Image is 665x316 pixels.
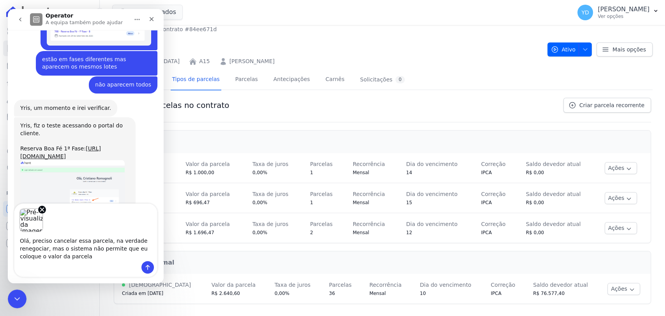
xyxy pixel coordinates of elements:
[395,76,405,83] div: 0
[6,189,93,198] div: Plataformas
[6,42,150,67] div: YRIS diz…
[406,221,457,227] span: Dia do vencimento
[360,76,405,83] div: Solicitações
[12,113,122,151] div: Yris, fiz o teste acessando o portal do cliente. Reserva Boa Fé 1ª Fase:
[310,200,313,205] span: 1
[533,282,588,288] span: Saldo devedor atual
[607,283,640,295] button: Ações
[234,70,259,90] a: Parcelas
[252,230,267,235] span: 0,00%
[605,162,637,174] button: Ações
[481,161,506,167] span: Correção
[112,5,183,19] button: 4 selecionados
[369,291,386,296] span: Mensal
[353,170,369,175] span: Mensal
[186,230,214,235] span: R$ 1.696,47
[34,47,143,62] div: estão em fases diferentes mas aparecem os mesmos lotes
[481,170,492,175] span: IPCA
[199,57,210,65] a: A15
[571,2,665,23] button: YD [PERSON_NAME] Ver opções
[134,252,146,265] button: Enviar mensagem…
[122,3,137,18] button: Início
[186,200,210,205] span: R$ 696,47
[30,197,38,205] button: Remover imagem 1
[369,282,402,288] span: Recorrência
[11,199,35,223] img: Pré-visualização da imagem 1 de 1
[3,201,96,217] a: Recebíveis
[114,101,229,110] h1: Tipos de parcelas no contrato
[310,230,313,235] span: 2
[252,170,267,175] span: 0,00%
[526,161,581,167] span: Saldo devedor atual
[353,221,385,227] span: Recorrência
[324,70,346,90] a: Carnês
[353,191,385,197] span: Recorrência
[310,191,333,197] span: Parcelas
[579,101,644,109] span: Criar parcela recorrente
[420,291,426,296] span: 10
[481,230,492,235] span: IPCA
[605,192,637,204] button: Ações
[3,41,96,56] a: Contratos
[87,72,143,80] div: não aparecem todos
[186,170,214,175] span: R$ 1.000,00
[112,25,217,34] nav: Breadcrumb
[8,290,26,308] iframe: Intercom live chat
[526,191,581,197] span: Saldo devedor atual
[121,258,644,267] h2: Parcela Normal
[252,221,288,227] span: Taxa de juros
[275,282,310,288] span: Taxa de juros
[137,3,151,17] div: Fechar
[310,170,313,175] span: 1
[81,67,150,85] div: não aparecem todos
[3,23,96,39] a: Visão Geral
[8,9,164,283] iframe: Intercom live chat
[310,161,333,167] span: Parcelas
[212,282,256,288] span: Valor da parcela
[252,200,267,205] span: 0,00%
[491,291,501,296] span: IPCA
[112,25,541,34] nav: Breadcrumb
[12,95,103,103] div: Yris, um momento e irei verificar.
[533,291,564,296] span: R$ 76.577,40
[6,91,109,108] div: Yris, um momento e irei verificar.
[481,200,492,205] span: IPCA
[3,126,96,142] a: Transferências
[526,170,544,175] span: R$ 0,00
[329,282,351,288] span: Parcelas
[406,161,457,167] span: Dia do vencimento
[406,191,457,197] span: Dia do vencimento
[28,42,150,67] div: estão em fases diferentes mas aparecem os mesmos lotes
[3,161,96,176] a: Negativação
[612,46,646,53] span: Mais opções
[6,108,128,315] div: Yris, fiz o teste acessando o portal do cliente.Reserva Boa Fé 1ª Fase:[URL][DOMAIN_NAME]
[275,291,289,296] span: 0,00%
[481,221,506,227] span: Correção
[171,70,221,90] a: Tipos de parcelas
[598,5,649,13] p: [PERSON_NAME]
[6,67,150,91] div: YRIS diz…
[547,42,592,56] button: Ativo
[3,58,96,73] a: Parcelas
[596,42,653,56] a: Mais opções
[406,230,412,235] span: 12
[329,291,335,296] span: 36
[563,98,651,113] a: Criar parcela recorrente
[7,195,149,223] div: Pré-visualizações de imagens
[353,161,385,167] span: Recorrência
[252,191,288,197] span: Taxa de juros
[551,42,576,56] span: Ativo
[252,161,288,167] span: Taxa de juros
[406,200,412,205] span: 15
[3,143,96,159] a: Crédito
[129,282,191,288] span: [DEMOGRAPHIC_DATA]
[481,191,506,197] span: Correção
[310,221,333,227] span: Parcelas
[186,191,230,197] span: Valor da parcela
[353,200,369,205] span: Mensal
[526,230,544,235] span: R$ 0,00
[112,37,541,54] h2: A15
